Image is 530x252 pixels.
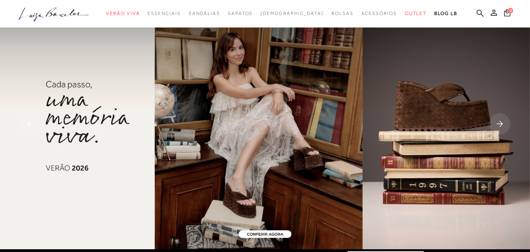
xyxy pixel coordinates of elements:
a: BLOG LB [434,6,457,21]
a: noSubCategoriesText [361,6,397,21]
span: [DEMOGRAPHIC_DATA] [260,11,324,16]
span: Sapatos [228,11,253,16]
a: noSubCategoriesText [260,6,324,21]
span: Verão Viva [106,11,140,16]
span: 0 [508,8,513,13]
span: Essenciais [148,11,180,16]
a: noSubCategoriesText [405,6,427,21]
a: noSubCategoriesText [106,6,140,21]
span: Outlet [405,11,427,16]
a: noSubCategoriesText [228,6,253,21]
span: Acessórios [361,11,397,16]
a: noSubCategoriesText [148,6,180,21]
span: BLOG LB [434,11,457,16]
button: 0 [502,9,513,19]
span: Sandálias [189,11,220,16]
span: Bolsas [331,11,353,16]
a: noSubCategoriesText [189,6,220,21]
a: noSubCategoriesText [331,6,353,21]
